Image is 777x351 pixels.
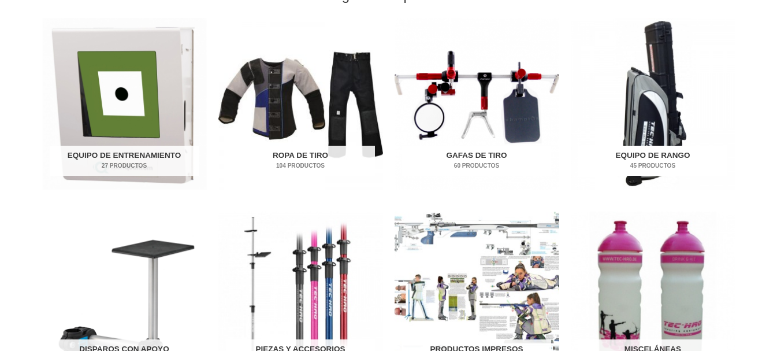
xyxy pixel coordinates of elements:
font: Equipo de entrenamiento [68,151,181,160]
a: Visita la categoría de productos Gama Equipos [571,18,735,190]
font: Equipo de rango [615,151,690,160]
img: Equipo de entrenamiento [42,18,207,190]
font: 60 productos [454,162,499,169]
a: Visita la categoría de productos Gafas de tiro [395,18,559,190]
img: Equipo de rango [571,18,735,190]
font: Gafas de tiro [446,151,507,160]
img: Gafas de tiro [395,18,559,190]
font: Ropa de tiro [273,151,328,160]
img: Ropa de tiro [218,18,383,190]
font: 104 productos [276,162,325,169]
a: Visita la categoría de productos Ropa de tiro [218,18,383,190]
font: 45 productos [630,162,675,169]
a: Visita la categoría de producto Equipos de Entrenamiento [42,18,207,190]
font: 27 productos [102,162,147,169]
